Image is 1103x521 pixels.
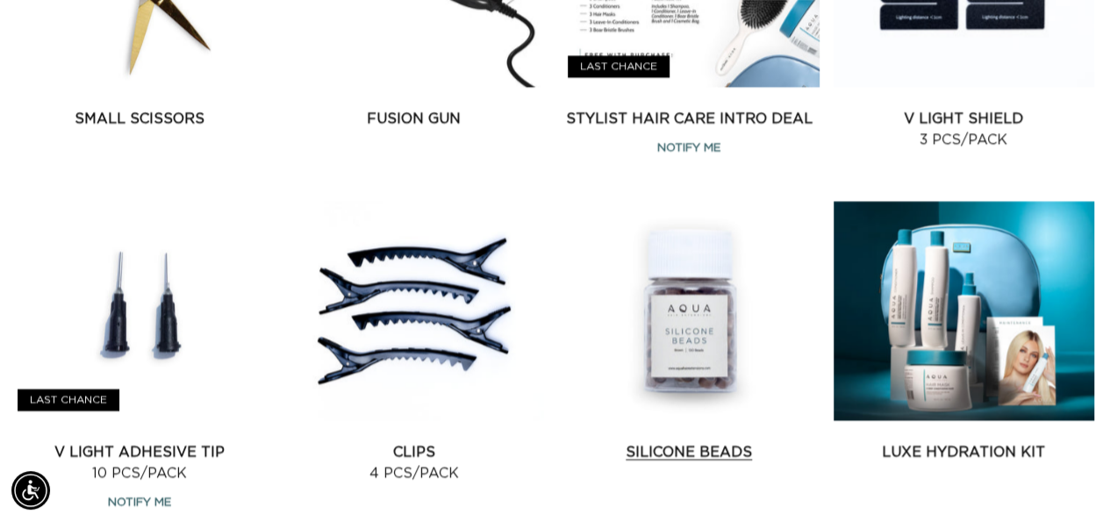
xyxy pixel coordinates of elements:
[559,109,820,130] a: Stylist Hair Care Intro Deal
[283,109,544,130] a: Fusion Gun
[9,442,269,484] a: V Light Adhesive Tip 10 pcs/pack
[834,442,1094,463] a: Luxe Hydration Kit
[1015,437,1103,521] iframe: Chat Widget
[834,109,1094,151] a: V Light Shield 3 pcs/pack
[559,442,820,463] a: Silicone Beads
[11,471,50,510] div: Accessibility Menu
[9,109,269,130] a: Small Scissors
[283,442,544,484] a: Clips 4 pcs/pack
